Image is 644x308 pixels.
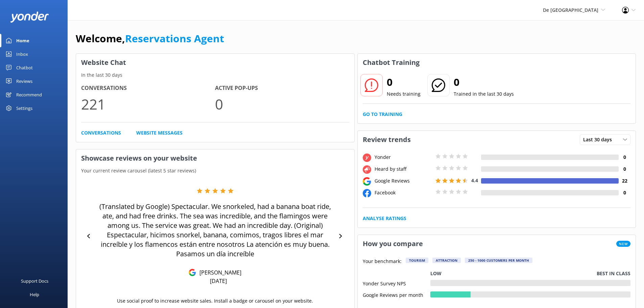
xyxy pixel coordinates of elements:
[76,167,354,174] p: Your current review carousel (latest 5 star reviews)
[363,280,430,286] div: Yonder Survey NPS
[387,90,421,98] p: Needs training
[81,129,121,137] a: Conversations
[373,153,434,161] div: Yonder
[117,297,313,305] p: Use social proof to increase website sales. Install a badge or carousel on your website.
[81,93,215,115] p: 221
[432,258,461,263] div: Attraction
[189,269,196,276] img: Google Reviews
[583,136,616,143] span: Last 30 days
[215,93,349,115] p: 0
[358,54,425,71] h3: Chatbot Training
[16,74,32,88] div: Reviews
[358,131,416,148] h3: Review trends
[196,269,241,276] p: [PERSON_NAME]
[363,291,430,298] div: Google Reviews per month
[16,88,42,101] div: Recommend
[215,84,349,93] h4: Active Pop-ups
[387,74,421,90] h2: 0
[210,277,227,285] p: [DATE]
[543,7,598,13] span: De [GEOGRAPHIC_DATA]
[363,215,406,222] a: Analyse Ratings
[616,241,630,247] span: New
[454,74,514,90] h2: 0
[406,258,428,263] div: Tourism
[16,47,28,61] div: Inbox
[619,165,630,173] h4: 0
[16,61,33,74] div: Chatbot
[16,101,32,115] div: Settings
[10,11,49,23] img: yonder-white-logo.png
[76,149,354,167] h3: Showcase reviews on your website
[373,177,434,185] div: Google Reviews
[619,177,630,185] h4: 22
[358,235,428,253] h3: How you compare
[471,177,478,184] span: 4.4
[16,34,29,47] div: Home
[30,288,39,301] div: Help
[597,270,630,277] p: Best in class
[430,270,442,277] p: Low
[373,189,434,196] div: Facebook
[76,30,224,47] h1: Welcome,
[125,31,224,45] a: Reservations Agent
[619,153,630,161] h4: 0
[95,202,336,259] p: (Translated by Google) Spectacular. We snorkeled, had a banana boat ride, ate, and had free drink...
[373,165,434,173] div: Heard by staff
[76,71,354,79] p: In the last 30 days
[21,274,48,288] div: Support Docs
[465,258,532,263] div: 250 - 1000 customers per month
[363,258,402,266] p: Your benchmark:
[81,84,215,93] h4: Conversations
[76,54,354,71] h3: Website Chat
[454,90,514,98] p: Trained in the last 30 days
[136,129,183,137] a: Website Messages
[363,111,402,118] a: Go to Training
[619,189,630,196] h4: 0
